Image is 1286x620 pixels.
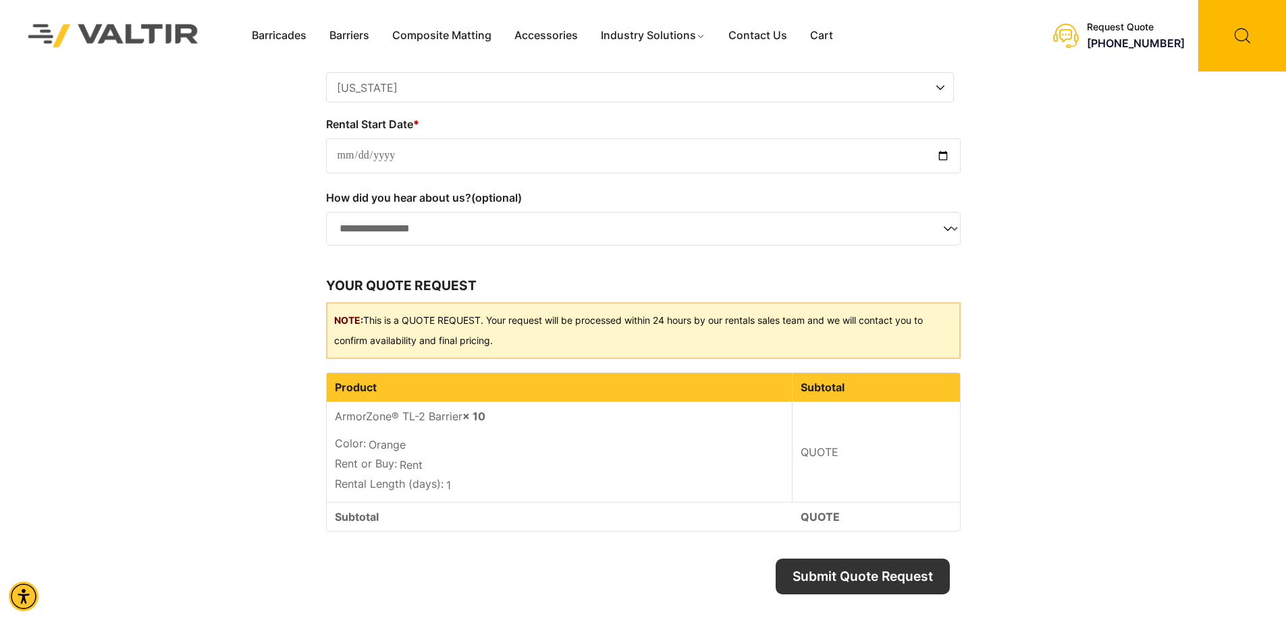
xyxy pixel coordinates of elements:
[335,476,444,492] dt: Rental Length (days):
[326,302,961,359] div: This is a QUOTE REQUEST. Your request will be processed within 24 hours by our rentals sales team...
[462,410,485,423] strong: × 10
[327,402,793,502] td: ArmorZone® TL-2 Barrier
[793,373,960,402] th: Subtotal
[335,435,366,451] dt: Color:
[1087,22,1185,33] div: Request Quote
[9,582,38,611] div: Accessibility Menu
[335,455,397,472] dt: Rent or Buy:
[335,435,784,455] p: Orange
[776,559,950,594] button: Submit Quote Request
[327,73,953,103] span: California
[318,26,381,46] a: Barriers
[793,402,960,502] td: QUOTE
[327,373,793,402] th: Product
[589,26,717,46] a: Industry Solutions
[240,26,318,46] a: Barricades
[326,72,954,103] span: Delivery State/Province
[326,113,961,135] label: Rental Start Date
[381,26,503,46] a: Composite Matting
[326,276,961,296] h3: Your quote request
[334,314,363,326] b: NOTE:
[799,26,845,46] a: Cart
[326,187,961,208] label: How did you hear about us?
[1087,36,1185,50] a: call (888) 496-3625
[335,476,784,496] p: 1
[717,26,799,46] a: Contact Us
[503,26,589,46] a: Accessories
[471,191,522,204] span: (optional)
[10,6,217,65] img: Valtir Rentals
[335,455,784,476] p: Rent
[413,117,419,131] abbr: required
[793,502,960,531] td: QUOTE
[327,502,793,531] th: Subtotal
